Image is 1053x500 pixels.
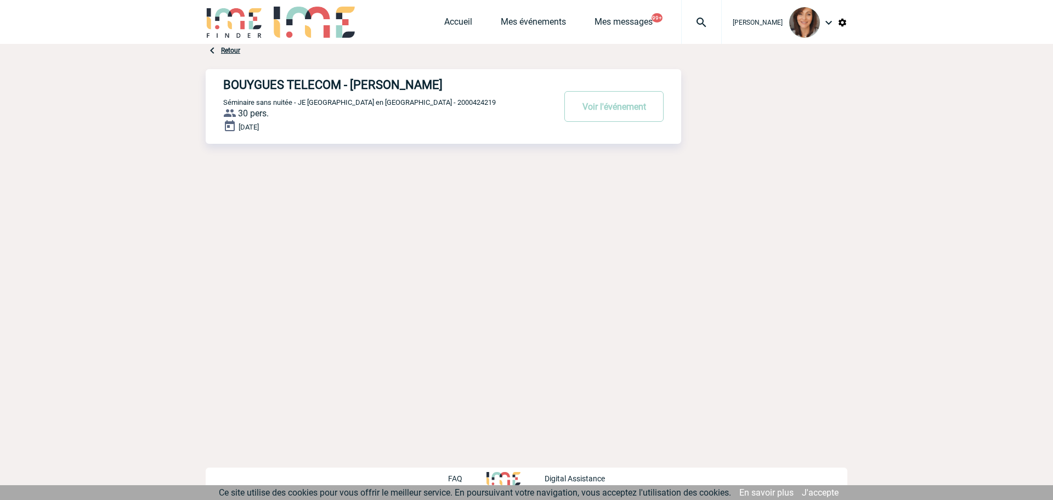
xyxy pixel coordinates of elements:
button: 99+ [652,13,663,23]
img: http://www.idealmeetingsevents.fr/ [486,472,520,485]
span: Séminaire sans nuitée - JE [GEOGRAPHIC_DATA] en [GEOGRAPHIC_DATA] - 2000424219 [223,98,496,106]
a: FAQ [448,473,486,483]
a: En savoir plus [739,487,794,498]
span: [DATE] [239,123,259,131]
a: Mes événements [501,16,566,32]
h4: BOUYGUES TELECOM - [PERSON_NAME] [223,78,522,92]
span: [PERSON_NAME] [733,19,783,26]
p: FAQ [448,474,462,483]
img: 103585-1.jpg [789,7,820,38]
img: IME-Finder [206,7,263,38]
p: Digital Assistance [545,474,605,483]
a: J'accepte [802,487,839,498]
a: Mes messages [595,16,653,32]
span: 30 pers. [238,108,269,119]
span: Ce site utilise des cookies pour vous offrir le meilleur service. En poursuivant votre navigation... [219,487,731,498]
a: Retour [221,47,240,54]
button: Voir l'événement [564,91,664,122]
a: Accueil [444,16,472,32]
